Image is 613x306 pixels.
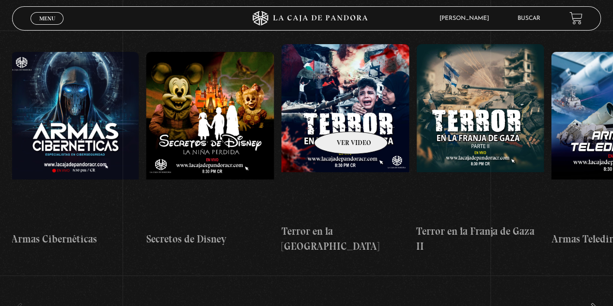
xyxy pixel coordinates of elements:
[518,16,540,21] a: Buscar
[146,36,274,262] a: Secretos de Disney
[416,224,544,254] h4: Terror en la Franja de Gaza II
[39,16,55,21] span: Menu
[11,36,139,262] a: Armas Cibernéticas
[146,231,274,247] h4: Secretos de Disney
[11,231,139,247] h4: Armas Cibernéticas
[435,16,499,21] span: [PERSON_NAME]
[36,23,59,30] span: Cerrar
[416,36,544,262] a: Terror en la Franja de Gaza II
[281,224,409,254] h4: Terror en la [GEOGRAPHIC_DATA]
[12,12,29,29] button: Previous
[281,36,409,262] a: Terror en la [GEOGRAPHIC_DATA]
[569,12,582,25] a: View your shopping cart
